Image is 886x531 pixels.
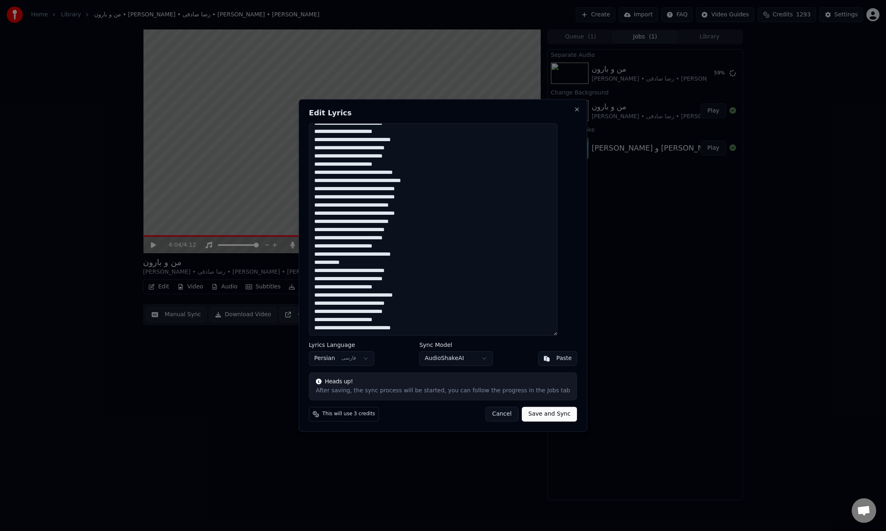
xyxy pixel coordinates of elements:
div: After saving, the sync process will be started, you can follow the progress in the Jobs tab [316,387,570,395]
label: Lyrics Language [309,342,374,348]
button: Paste [538,351,577,366]
button: Cancel [485,407,518,422]
div: Paste [556,355,572,363]
h2: Edit Lyrics [309,109,577,117]
label: Sync Model [419,342,493,348]
button: Save and Sync [522,407,577,422]
div: Heads up! [316,378,570,386]
span: This will use 3 credits [322,411,375,418]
